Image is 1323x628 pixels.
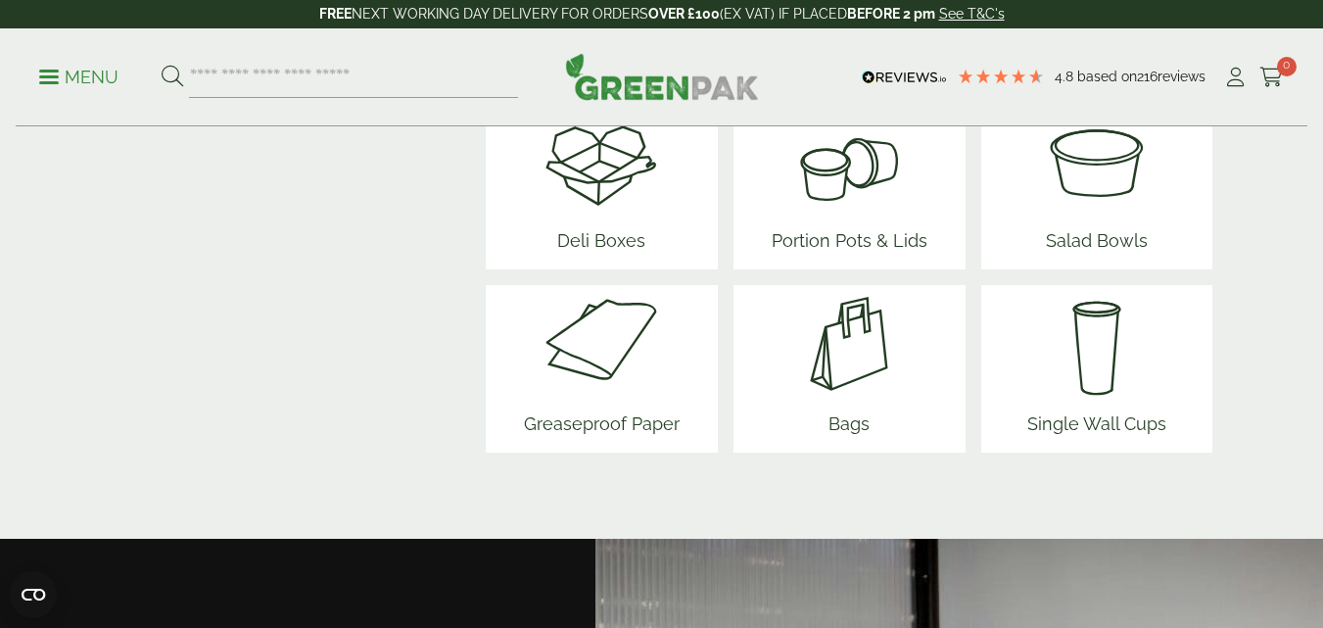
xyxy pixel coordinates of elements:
[1019,403,1174,453] span: Single Wall Cups
[1259,68,1284,87] i: Cart
[39,66,118,85] a: Menu
[1137,69,1158,84] span: 216
[516,403,687,453] span: Greaseproof Paper
[790,403,908,453] span: Bags
[862,71,947,84] img: REVIEWS.io
[790,285,908,453] a: Bags
[516,285,687,453] a: Greaseproof Paper
[543,219,660,269] span: Deli Boxes
[1158,69,1205,84] span: reviews
[543,102,660,219] img: Deli_box.svg
[1277,57,1297,76] span: 0
[764,102,935,269] a: Portion Pots & Lids
[516,285,687,403] img: Greaseproof_paper.svg
[319,6,352,22] strong: FREE
[790,285,908,403] img: Paper_carriers.svg
[764,102,935,219] img: PortionPots.svg
[1055,69,1077,84] span: 4.8
[1038,219,1156,269] span: Salad Bowls
[565,53,759,100] img: GreenPak Supplies
[1223,68,1248,87] i: My Account
[1038,102,1156,269] a: Salad Bowls
[648,6,720,22] strong: OVER £100
[1019,285,1174,403] img: plain-soda-cup.svg
[957,68,1045,85] div: 4.79 Stars
[39,66,118,89] p: Menu
[1038,102,1156,219] img: SoupNsalad_bowls.svg
[1259,63,1284,92] a: 0
[10,571,57,618] button: Open CMP widget
[1019,285,1174,453] a: Single Wall Cups
[1077,69,1137,84] span: Based on
[764,219,935,269] span: Portion Pots & Lids
[543,102,660,269] a: Deli Boxes
[847,6,935,22] strong: BEFORE 2 pm
[939,6,1005,22] a: See T&C's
